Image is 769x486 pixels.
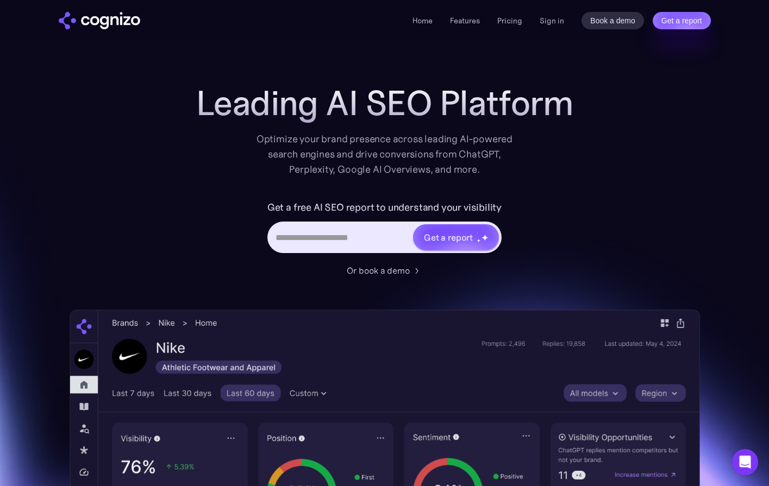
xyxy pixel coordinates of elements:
[653,12,711,29] a: Get a report
[732,449,758,475] div: Open Intercom Messenger
[59,12,140,29] a: home
[412,16,433,26] a: Home
[347,264,410,277] div: Or book a demo
[251,131,518,177] div: Optimize your brand presence across leading AI-powered search engines and drive conversions from ...
[59,12,140,29] img: cognizo logo
[196,84,573,123] h1: Leading AI SEO Platform
[477,233,478,235] img: star
[347,264,423,277] a: Or book a demo
[482,233,489,241] img: star
[412,223,500,251] a: Get a reportstarstarstar
[582,12,644,29] a: Book a demo
[477,239,480,243] img: star
[267,199,502,216] label: Get a free AI SEO report to understand your visibility
[450,16,480,26] a: Features
[540,14,564,27] a: Sign in
[497,16,522,26] a: Pricing
[267,199,502,258] form: Hero URL Input Form
[424,231,473,244] div: Get a report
